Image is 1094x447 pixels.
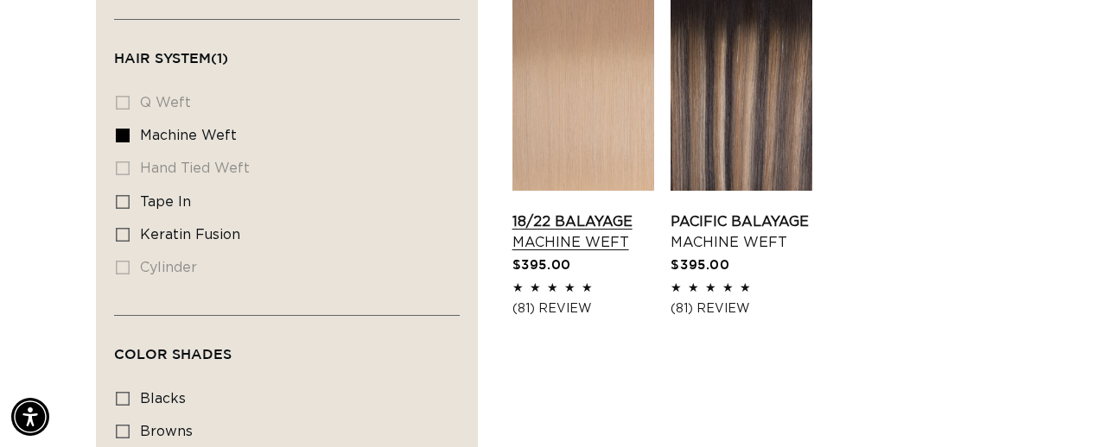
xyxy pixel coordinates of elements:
[140,228,240,242] span: keratin fusion
[671,211,812,253] a: Pacific Balayage Machine Weft
[140,195,191,209] span: tape in
[114,20,460,82] summary: Hair System (1 selected)
[1008,364,1094,447] iframe: Chat Widget
[512,211,654,253] a: 18/22 Balayage Machine Weft
[114,346,232,362] span: Color Shades
[140,425,193,438] span: browns
[114,50,228,66] span: Hair System
[140,392,186,406] span: blacks
[114,316,460,378] summary: Color Shades (0 selected)
[11,398,49,436] div: Accessibility Menu
[140,129,237,142] span: machine weft
[211,50,228,66] span: (1)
